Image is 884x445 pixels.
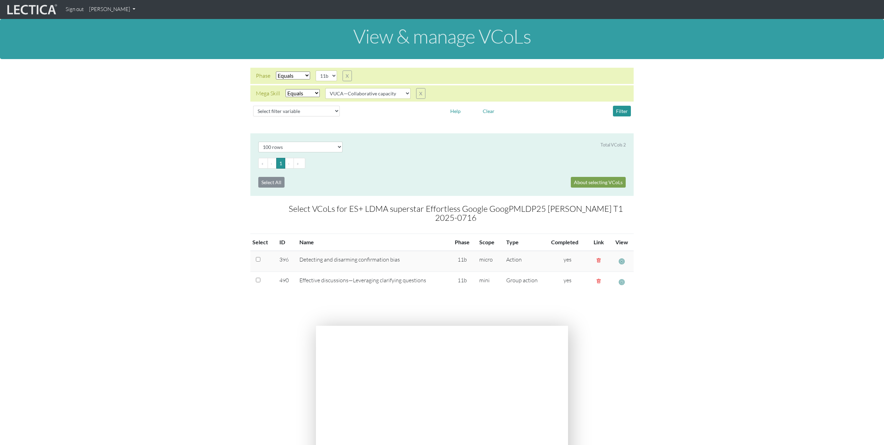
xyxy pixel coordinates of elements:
th: Type [502,234,547,251]
button: X [343,70,352,81]
td: 490 [275,272,295,292]
th: ID [275,234,295,251]
span: Remove Vcol [596,278,601,284]
td: Group action [502,272,547,292]
img: lecticalive [6,3,57,16]
span: See vcol [619,278,625,286]
th: Phase [449,234,475,251]
td: 11b [449,251,475,272]
span: Remove Vcol [596,258,601,264]
a: Sign out [63,3,86,16]
ul: Pagination [258,158,626,169]
th: Link [588,234,610,251]
button: X [416,88,425,99]
th: Name [295,234,449,251]
button: Clear [480,106,498,116]
a: Select All [258,177,285,188]
div: Phase [256,72,270,80]
button: Help [447,106,464,116]
td: mini [475,272,502,292]
td: micro [475,251,502,272]
td: Detecting and disarming confirmation bias [295,251,449,272]
button: Go to page 1 [276,158,285,169]
th: Scope [475,234,502,251]
div: Total VCols 2 [600,142,626,148]
th: Select [250,234,275,251]
td: Action [502,251,547,272]
a: [PERSON_NAME] [86,3,138,16]
a: Help [447,107,464,113]
td: Effective discussions—Leveraging clarifying questions [295,272,449,292]
td: yes [547,272,587,292]
td: 396 [275,251,295,272]
div: Mega Skill [256,89,280,97]
th: Completed [547,234,587,251]
th: View [609,234,634,251]
h1: View & manage VCoLs [6,26,878,47]
button: Filter [613,106,631,116]
a: About selecting VCoLs [571,177,626,188]
td: yes [547,251,587,272]
span: See vcol [619,258,625,265]
h4: Select VCoLs for ES+ LDMA superstar Effortless Google GoogPMLDP25 [PERSON_NAME] T1 2025-0716 [250,204,634,223]
td: 11b [449,272,475,292]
